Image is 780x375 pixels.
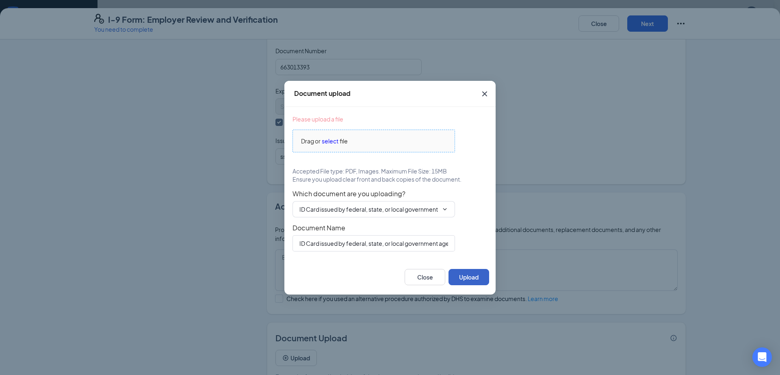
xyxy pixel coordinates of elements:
span: Document Name [292,224,487,232]
span: Ensure you upload clear front and back copies of the document. [292,175,461,183]
span: Accepted File type: PDF, Images. Maximum File Size: 15MB [292,167,447,175]
div: Open Intercom Messenger [752,347,772,367]
span: file [340,137,348,145]
button: Close [474,81,496,107]
svg: Cross [480,89,490,99]
span: select [322,137,338,145]
span: Drag or [301,137,321,145]
button: Close [405,269,445,285]
input: Select document type [299,205,438,214]
span: Please upload a file [292,115,343,123]
span: Which document are you uploading? [292,190,487,198]
input: Enter document name [292,235,455,251]
svg: ChevronDown [442,206,448,212]
div: Document upload [294,89,351,98]
span: Drag orselectfile [293,130,455,152]
button: Upload [448,269,489,285]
